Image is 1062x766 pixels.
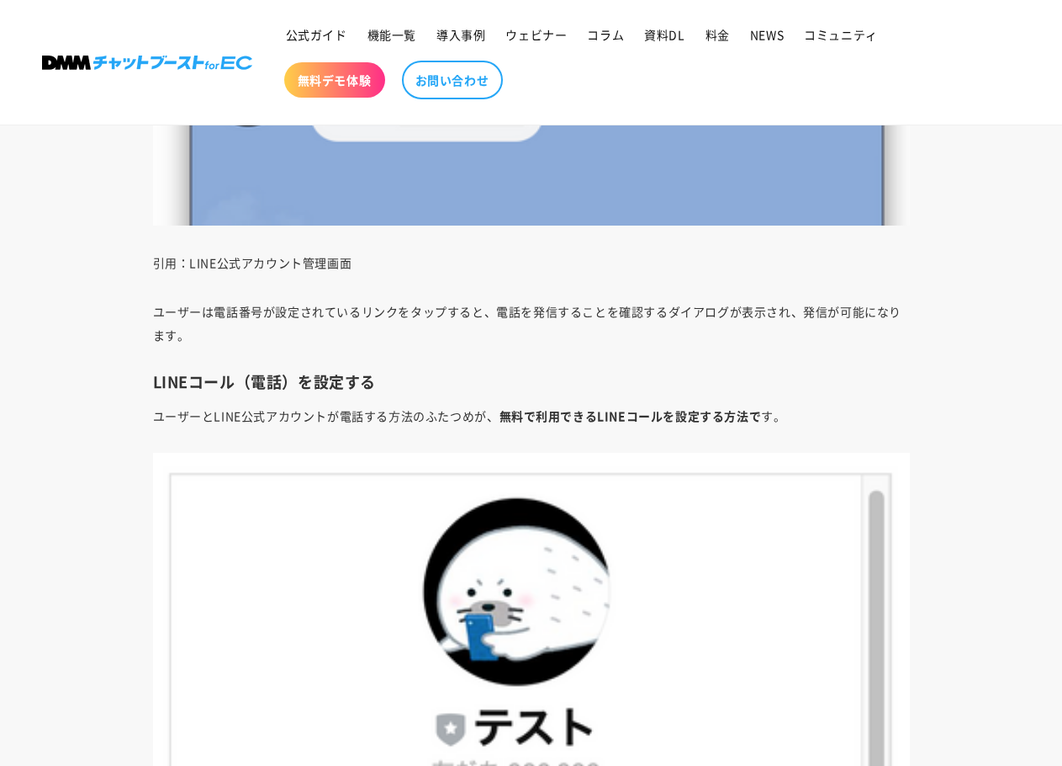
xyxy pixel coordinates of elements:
[286,27,347,42] span: 公式ガイド
[426,17,495,52] a: 導入事例
[495,17,577,52] a: ウェビナー
[436,27,485,42] span: 導入事例
[357,17,426,52] a: 機能一覧
[402,61,503,99] a: お問い合わせ
[153,300,910,347] p: ユーザーは電話番号が設定されているリンクをタップすると、電話を発信することを確認するダイアログが表示され、発信が可能になります。
[740,17,794,52] a: NEWS
[804,27,878,42] span: コミュニティ
[505,27,567,42] span: ウェビナー
[284,62,385,98] a: 無料デモ体験
[153,251,910,274] p: 引用：LINE公式アカウント管理画面
[695,17,740,52] a: 料金
[794,17,888,52] a: コミュニティ
[577,17,634,52] a: コラム
[499,407,762,424] strong: 無料で利用できるLINEコールを設定する方法で
[153,404,910,428] p: ユーザーとLINE公式アカウントが電話する方法のふたつめが、 す。
[367,27,416,42] span: 機能一覧
[750,27,784,42] span: NEWS
[587,27,624,42] span: コラム
[298,72,372,88] span: 無料デモ体験
[153,372,910,391] h3: LINEコール（電話）を設定する
[276,17,357,52] a: 公式ガイド
[644,27,684,42] span: 資料DL
[705,27,730,42] span: 料金
[415,72,489,88] span: お問い合わせ
[634,17,695,52] a: 資料DL
[42,56,252,70] img: 株式会社DMM Boost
